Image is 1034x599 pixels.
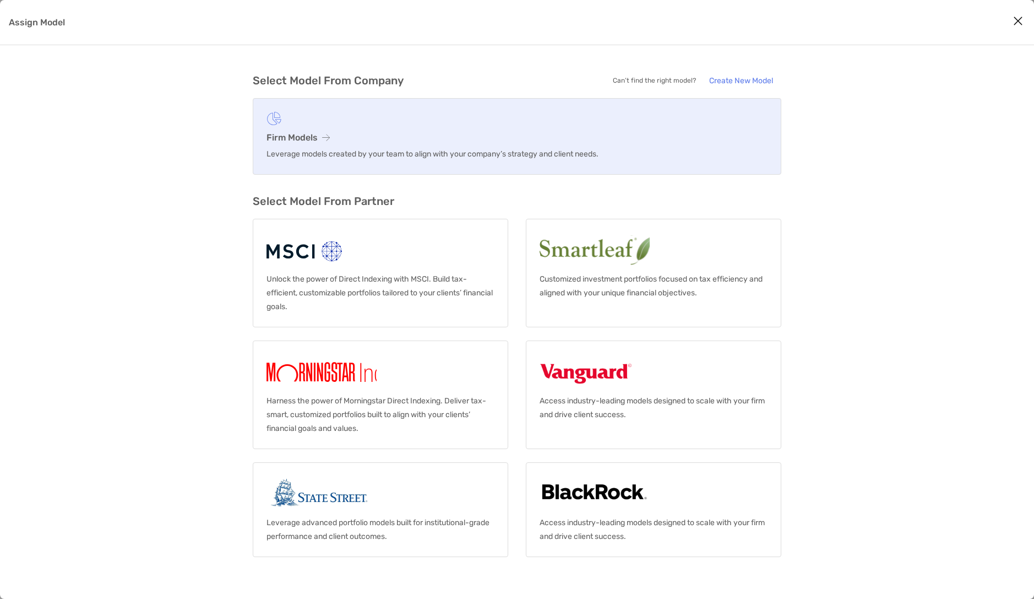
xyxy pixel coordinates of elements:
[540,233,742,268] img: Smartleaf
[540,394,768,422] p: Access industry-leading models designed to scale with your firm and drive client success.
[253,98,781,175] a: Firm ModelsLeverage models created by your team to align with your company’s strategy and client ...
[253,462,508,557] a: State streetLeverage advanced portfolio models built for institutional-grade performance and clie...
[266,516,494,543] p: Leverage advanced portfolio models built for institutional-grade performance and client outcomes.
[613,74,696,88] p: Can’t find the right model?
[266,394,494,435] p: Harness the power of Morningstar Direct Indexing. Deliver tax-smart, customized portfolios built ...
[266,132,768,143] h3: Firm Models
[9,15,65,29] p: Assign Model
[266,272,494,314] p: Unlock the power of Direct Indexing with MSCI. Build tax-efficient, customizable portfolios tailo...
[253,341,508,449] a: MorningstarHarness the power of Morningstar Direct Indexing. Deliver tax-smart, customized portfo...
[526,219,781,327] a: SmartleafCustomized investment portfolios focused on tax efficiency and aligned with your unique ...
[1010,13,1026,30] button: Close modal
[253,195,781,208] h3: Select Model From Partner
[266,147,768,161] p: Leverage models created by your team to align with your company’s strategy and client needs.
[266,476,372,511] img: State street
[540,354,632,390] img: Vanguard
[266,233,344,268] img: MSCI
[540,516,768,543] p: Access industry-leading models designed to scale with your firm and drive client success.
[540,272,768,300] p: Customized investment portfolios focused on tax efficiency and aligned with your unique financial...
[266,354,421,390] img: Morningstar
[253,74,404,87] h3: Select Model From Company
[526,341,781,449] a: VanguardAccess industry-leading models designed to scale with your firm and drive client success.
[540,476,649,511] img: Blackrock
[700,72,781,89] a: Create New Model
[526,462,781,557] a: BlackrockAccess industry-leading models designed to scale with your firm and drive client success.
[253,219,508,327] a: MSCIUnlock the power of Direct Indexing with MSCI. Build tax-efficient, customizable portfolios t...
